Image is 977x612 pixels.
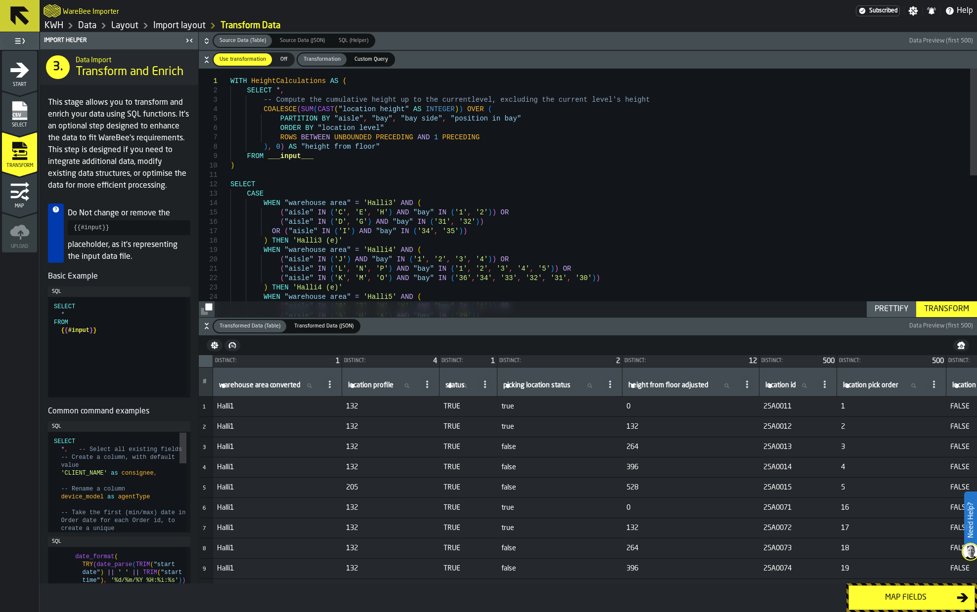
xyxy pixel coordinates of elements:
[501,379,600,392] input: label
[443,227,459,235] span: '35'
[42,37,182,44] div: Import Helper
[476,208,488,216] span: '2'
[376,265,388,273] span: 'P'
[348,52,395,67] label: button-switch-multi-Custom Query
[450,115,521,122] span: "position in bay"
[430,218,434,226] span: (
[347,255,351,263] span: )
[264,237,267,245] span: )
[397,208,409,216] span: AND
[2,91,37,131] li: menu Select
[517,265,530,273] span: '4'
[199,152,218,161] div: 9
[867,301,916,317] button: button-Prettify
[397,274,409,282] span: AND
[214,35,272,47] div: thumb
[199,264,218,274] div: 21
[289,143,297,151] span: AS
[322,227,330,235] span: IN
[367,274,371,282] span: ,
[247,152,264,160] span: FROM
[347,274,351,282] span: ,
[280,208,284,216] span: (
[44,2,61,20] a: logo-header
[297,52,348,67] label: button-switch-multi-Transformation
[444,379,475,392] input: label
[199,95,218,105] div: 3
[492,255,496,263] span: )
[555,265,559,273] span: )
[317,105,334,113] span: CAST
[488,255,492,263] span: )
[334,274,347,282] span: 'K'
[48,271,190,283] h5: Basic Example
[434,133,438,141] span: 1
[848,585,975,610] button: button-Map fields
[199,77,218,86] div: 1
[216,37,270,45] span: Source Data (Table)
[334,218,347,226] span: 'D'
[388,274,392,282] span: )
[264,96,471,104] span: -- Compute the cumulative height up to the current
[856,5,900,16] a: link-to-/wh/i/4fb45246-3b77-4bb5-b880-c337c3c5facb/settings/billing
[334,133,372,141] span: UNBOUNDED
[626,379,737,392] input: label
[367,265,371,273] span: ,
[40,49,198,85] div: title-Transform and Enrich
[2,213,37,252] li: menu Upload
[332,34,375,48] label: button-switch-multi-SQL (Helper)
[413,274,434,282] span: "bay"
[413,227,417,235] span: (
[363,115,367,122] span: ,
[317,255,326,263] span: IN
[450,218,454,226] span: ,
[393,218,413,226] span: "bay"
[965,492,976,548] label: Need Help?
[214,320,286,332] div: thumb
[199,301,215,317] button: button-
[297,105,301,113] span: (
[334,105,338,113] span: (
[530,265,533,273] span: ,
[538,265,550,273] span: '5'
[290,322,357,330] span: Transformed Data (JSON)
[288,320,359,332] div: thumb
[264,105,297,113] span: COALESCE
[355,218,367,226] span: 'G'
[305,124,313,132] span: BY
[301,105,313,113] span: SUM
[44,20,63,31] a: link-to-/wh/i/4fb45246-3b77-4bb5-b880-c337c3c5facb
[417,133,430,141] span: AND
[343,77,347,85] span: (
[476,218,480,226] span: )
[199,227,218,236] div: 17
[284,208,313,216] span: "aisle"
[2,122,37,128] span: Select
[289,227,318,235] span: "aisle"
[322,115,330,122] span: BY
[264,143,267,151] span: )
[213,319,287,333] label: button-switch-multi-Transformed Data (Table)
[2,132,37,171] li: menu Transform
[63,6,119,16] h2: Sub Title
[763,379,815,392] input: label
[287,319,360,333] label: button-switch-multi-Transformed Data (JSON)
[317,124,384,132] span: "location level"
[203,378,207,385] span: #
[276,55,292,64] span: Off
[280,255,284,263] span: (
[68,220,190,235] pre: {{#input}}
[199,318,977,335] button: button-
[909,323,973,329] span: Data Preview (first 500)
[2,172,37,212] li: menu Map
[413,265,434,273] span: "bay"
[224,339,240,351] button: button-
[349,53,394,66] div: thumb
[76,54,190,64] h2: Sub Title
[199,105,218,114] div: 4
[376,227,397,235] span: "bay"
[273,52,295,67] label: button-switch-multi-Off
[450,274,454,282] span: (
[216,55,270,64] span: Use transformation
[467,265,471,273] span: ,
